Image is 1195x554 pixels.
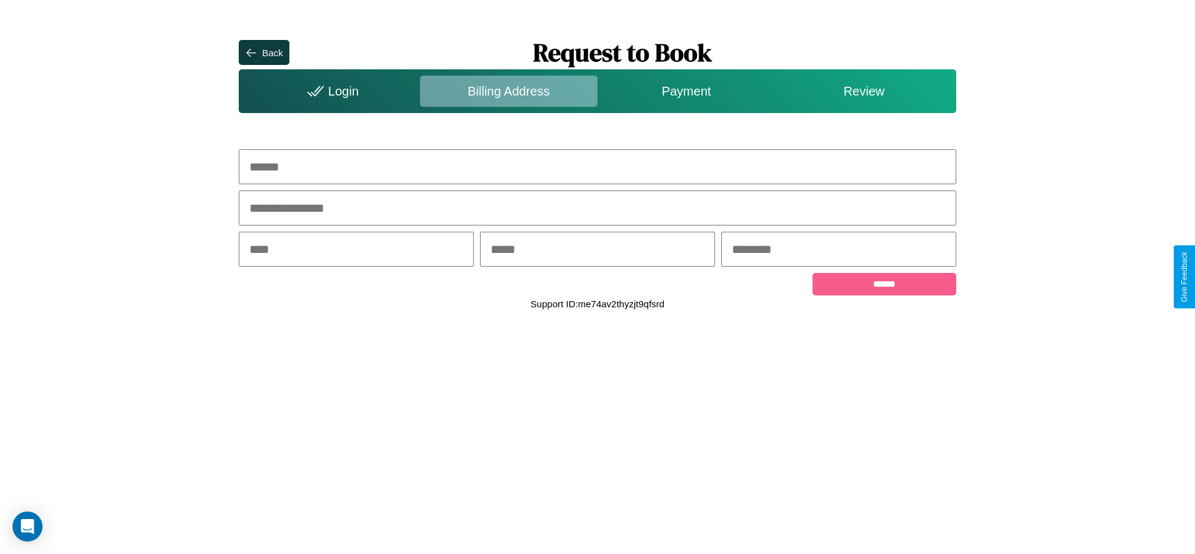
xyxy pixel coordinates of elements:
div: Payment [597,76,775,107]
button: Back [239,40,289,65]
div: Open Intercom Messenger [12,512,42,542]
div: Back [262,47,282,58]
div: Give Feedback [1180,252,1189,302]
div: Billing Address [420,76,597,107]
div: Review [775,76,952,107]
div: Login [242,76,419,107]
h1: Request to Book [289,36,956,69]
p: Support ID: me74av2thyzjt9qfsrd [531,295,664,312]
